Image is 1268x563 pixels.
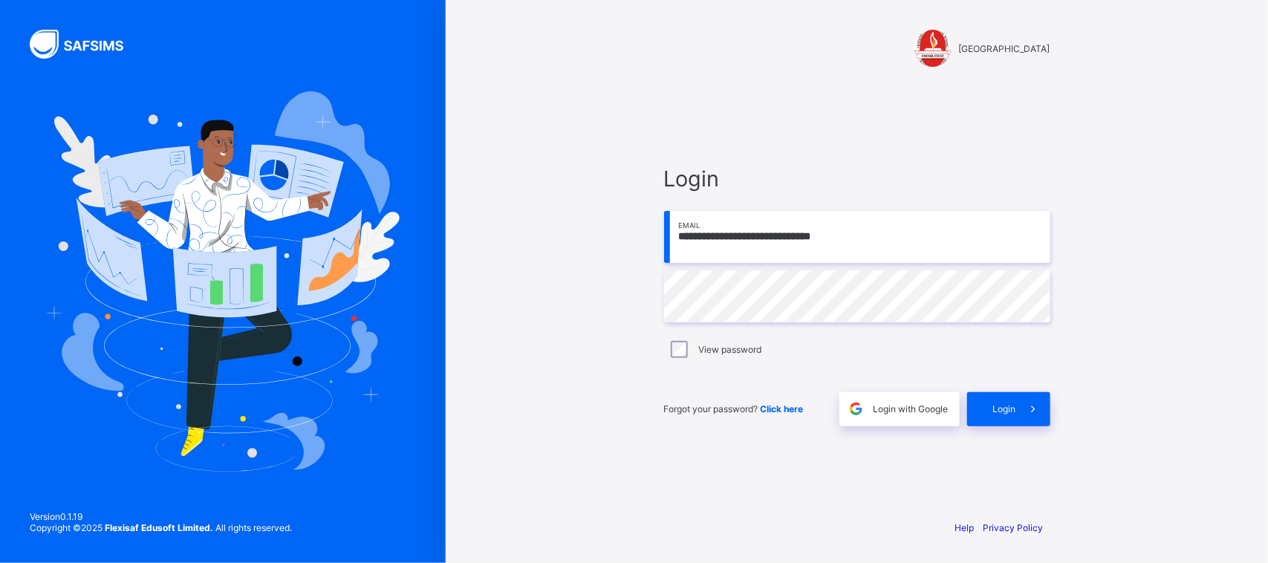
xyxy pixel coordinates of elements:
span: Login with Google [874,403,949,414]
label: View password [698,344,761,355]
a: Click here [761,403,804,414]
a: Help [955,522,975,533]
span: Version 0.1.19 [30,511,292,522]
a: Privacy Policy [983,522,1044,533]
span: Login [664,166,1050,192]
span: Forgot your password? [664,403,804,414]
img: google.396cfc9801f0270233282035f929180a.svg [848,400,865,417]
span: [GEOGRAPHIC_DATA] [959,43,1050,54]
span: Copyright © 2025 All rights reserved. [30,522,292,533]
span: Login [993,403,1016,414]
strong: Flexisaf Edusoft Limited. [105,522,213,533]
img: SAFSIMS Logo [30,30,141,59]
img: Hero Image [46,91,400,472]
